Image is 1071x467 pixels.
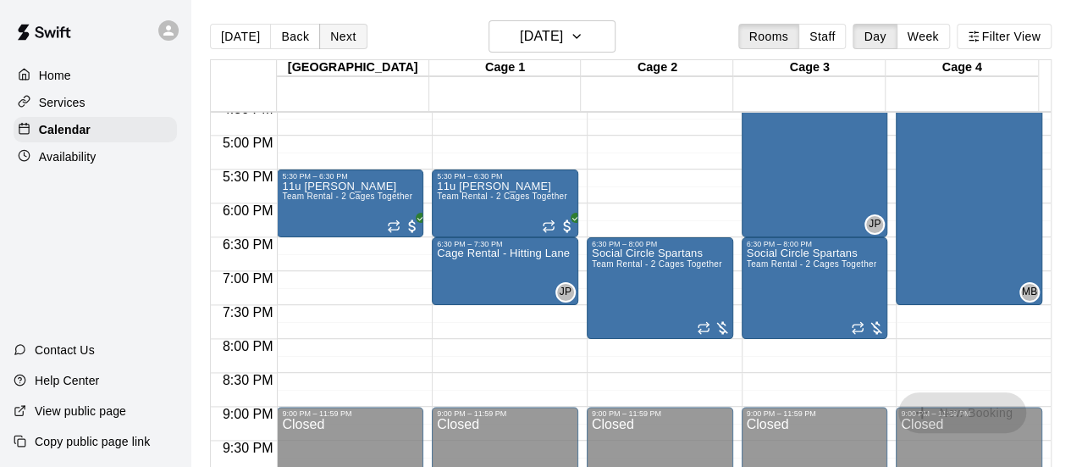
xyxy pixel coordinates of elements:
[432,170,578,237] div: 5:30 PM – 6:30 PM: Team Rental - 2 Cages Together
[871,214,885,235] span: Justin Pannell
[270,24,320,49] button: Back
[218,271,278,286] span: 7:00 PM
[1026,282,1040,303] span: Mike Boyd
[277,170,423,237] div: 5:30 PM – 6:30 PM: Team Rental - 2 Cages Together
[277,60,429,76] div: [GEOGRAPHIC_DATA]
[562,282,576,303] span: Justin Pannell
[747,240,816,248] div: 6:30 PM – 8:00 PM
[742,237,888,339] div: 6:30 PM – 8:00 PM: Team Rental - 2 Cages Together
[897,24,950,49] button: Week
[218,339,278,353] span: 8:00 PM
[555,282,576,303] div: Justin Pannell
[35,372,99,389] p: Help Center
[437,409,511,418] div: 9:00 PM – 11:59 PM
[218,136,278,150] span: 5:00 PM
[218,407,278,421] span: 9:00 PM
[39,148,97,165] p: Availability
[886,60,1038,76] div: Cage 4
[738,24,799,49] button: Rooms
[14,144,177,170] a: Availability
[429,60,582,76] div: Cage 1
[14,63,177,88] a: Home
[592,240,661,248] div: 6:30 PM – 8:00 PM
[14,90,177,115] a: Services
[39,121,91,138] p: Calendar
[282,192,412,201] span: Team Rental - 2 Cages Together
[898,404,1026,419] span: You don't have the permission to add bookings
[210,24,271,49] button: [DATE]
[559,284,571,301] span: JP
[218,373,278,387] span: 8:30 PM
[489,20,616,53] button: [DATE]
[864,214,885,235] div: Justin Pannell
[39,67,71,84] p: Home
[35,403,126,420] p: View public page
[853,24,897,49] button: Day
[520,25,563,48] h6: [DATE]
[218,441,278,455] span: 9:30 PM
[747,409,820,418] div: 9:00 PM – 11:59 PM
[957,24,1052,49] button: Filter View
[35,433,150,450] p: Copy public page link
[896,68,1042,305] div: 4:00 PM – 7:30 PM: Cage Rental - Hitting Lane
[282,409,356,418] div: 9:00 PM – 11:59 PM
[559,218,576,235] span: All customers have paid
[592,259,722,269] span: Team Rental - 2 Cages Together
[404,218,421,235] span: All customers have paid
[319,24,367,49] button: Next
[747,259,877,269] span: Team Rental - 2 Cages Together
[592,409,665,418] div: 9:00 PM – 11:59 PM
[437,172,506,181] div: 5:30 PM – 6:30 PM
[798,24,847,49] button: Staff
[869,216,881,233] span: JP
[542,220,555,233] span: Recurring event
[733,60,886,76] div: Cage 3
[282,172,351,181] div: 5:30 PM – 6:30 PM
[218,305,278,320] span: 7:30 PM
[14,117,177,142] a: Calendar
[39,94,86,111] p: Services
[581,60,733,76] div: Cage 2
[1022,284,1038,301] span: MB
[387,220,400,233] span: Recurring event
[437,192,567,201] span: Team Rental - 2 Cages Together
[437,240,506,248] div: 6:30 PM – 7:30 PM
[218,237,278,252] span: 6:30 PM
[218,203,278,218] span: 6:00 PM
[587,237,733,339] div: 6:30 PM – 8:00 PM: Team Rental - 2 Cages Together
[218,170,278,184] span: 5:30 PM
[35,342,95,359] p: Contact Us
[851,321,864,335] span: Recurring event
[1019,282,1040,303] div: Mike Boyd
[697,321,710,335] span: Recurring event
[432,237,578,305] div: 6:30 PM – 7:30 PM: Cage Rental - Hitting Lane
